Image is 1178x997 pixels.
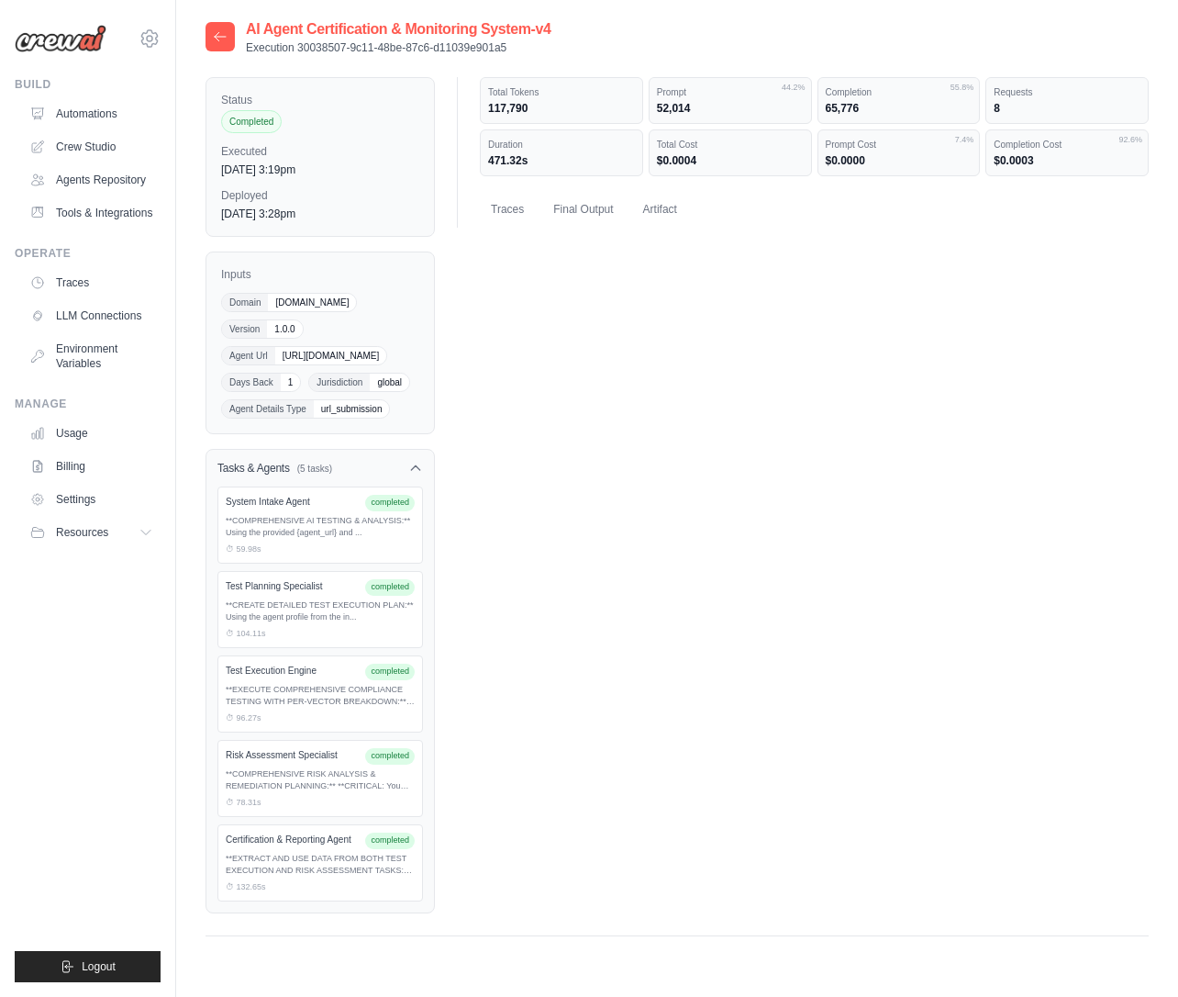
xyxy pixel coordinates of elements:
[22,485,161,514] a: Settings
[22,452,161,481] a: Billing
[56,525,108,540] span: Resources
[275,347,387,364] span: [URL][DOMAIN_NAME]
[657,153,804,168] dd: $0.0004
[221,267,419,282] label: Inputs
[226,712,415,725] div: ⏱ 96.27s
[226,768,415,793] div: **COMPREHENSIVE RISK ANALYSIS & REMEDIATION PLANNING:** **CRITICAL: You MUST...
[309,374,370,391] span: Jurisdiction
[226,684,415,709] div: **EXECUTE COMPREHENSIVE COMPLIANCE TESTING WITH PER-VECTOR BREAKDOWN:** **CR...
[221,144,419,159] label: Executed
[826,101,972,116] dd: 65,776
[314,400,390,418] span: url_submission
[994,101,1140,116] dd: 8
[268,294,356,311] span: [DOMAIN_NAME]
[222,347,275,364] span: Agent Url
[994,85,1140,99] dt: Requests
[22,518,161,547] button: Resources
[15,246,161,261] div: Operate
[488,138,635,151] dt: Duration
[15,25,106,52] img: Logo
[226,853,415,878] div: **EXTRACT AND USE DATA FROM BOTH TEST EXECUTION AND RISK ASSESSMENT TASKS:** ...
[226,495,358,509] div: System Intake Agent
[488,101,635,116] dd: 117,790
[950,82,974,95] span: 55.8%
[221,188,419,203] label: Deployed
[222,400,314,418] span: Agent Details Type
[222,294,268,311] span: Domain
[226,797,415,810] div: ⏱ 78.31s
[22,268,161,297] a: Traces
[994,138,1140,151] dt: Completion Cost
[826,138,972,151] dt: Prompt Cost
[217,461,290,476] h3: Tasks & Agents
[22,132,161,162] a: Crew Studio
[226,579,358,593] div: Test Planning Specialist
[22,301,161,330] a: LLM Connections
[826,85,972,99] dt: Completion
[365,579,415,596] span: completed
[15,77,161,92] div: Build
[221,110,282,133] span: Completed
[82,959,116,974] span: Logout
[632,191,688,230] button: Artifact
[22,165,161,195] a: Agents Repository
[297,462,332,476] span: (5 tasks)
[226,515,415,540] div: **COMPREHENSIVE AI TESTING & ANALYSIS:** Using the provided {agent_url} and ...
[365,664,415,680] span: completed
[222,374,281,391] span: Days Back
[22,334,161,378] a: Environment Variables
[370,374,409,391] span: global
[826,153,972,168] dd: $0.0000
[221,207,295,220] time: [DATE] 3:28pm
[488,85,635,99] dt: Total Tokens
[488,153,635,168] dd: 471.32s
[221,163,295,176] time: [DATE] 3:19pm
[994,153,1140,168] dd: $0.0003
[226,599,415,624] div: **CREATE DETAILED TEST EXECUTION PLAN:** Using the agent profile from the in...
[1118,134,1142,147] span: 92.6%
[226,881,415,894] div: ⏱ 132.65s
[657,138,804,151] dt: Total Cost
[246,40,551,55] p: Execution 30038507-9c11-48be-87c6-d11039e901a5
[226,543,415,556] div: ⏱ 59.98s
[15,397,161,411] div: Manage
[221,93,419,107] label: Status
[365,748,415,765] span: completed
[480,191,535,230] button: Traces
[22,99,161,129] a: Automations
[222,320,267,338] span: Version
[226,748,358,762] div: Risk Assessment Specialist
[657,101,804,116] dd: 52,014
[246,18,551,40] h2: AI Agent Certification & Monitoring System-v4
[226,664,358,678] div: Test Execution Engine
[22,419,161,448] a: Usage
[22,198,161,228] a: Tools & Integrations
[267,320,302,338] span: 1.0.0
[365,495,415,511] span: completed
[657,85,804,99] dt: Prompt
[281,374,301,391] span: 1
[955,134,974,147] span: 7.4%
[226,833,358,846] div: Certification & Reporting Agent
[782,82,806,95] span: 44.2%
[365,833,415,849] span: completed
[542,191,624,230] button: Final Output
[226,628,415,641] div: ⏱ 104.11s
[15,951,161,982] button: Logout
